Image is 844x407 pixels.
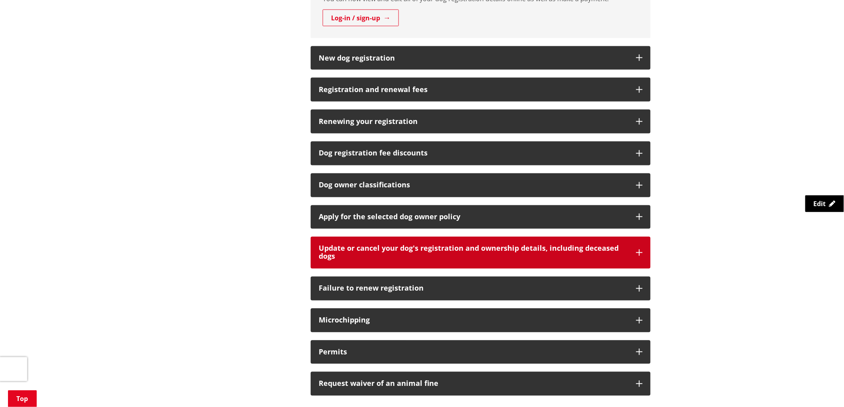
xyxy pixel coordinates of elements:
[319,118,628,126] h3: Renewing your registration
[814,199,826,208] span: Edit
[805,195,844,212] a: Edit
[311,309,651,332] button: Microchipping
[319,213,628,221] div: Apply for the selected dog owner policy
[319,380,628,388] div: Request waiver of an animal fine
[311,277,651,301] button: Failure to renew registration
[319,181,628,189] h3: Dog owner classifications
[8,390,37,407] a: Top
[311,372,651,396] button: Request waiver of an animal fine
[319,348,628,356] h3: Permits
[311,173,651,197] button: Dog owner classifications
[319,149,628,157] h3: Dog registration fee discounts
[319,54,628,62] h3: New dog registration
[319,86,628,94] h3: Registration and renewal fees
[323,10,399,26] a: Log-in / sign-up
[311,142,651,165] button: Dog registration fee discounts
[319,285,628,293] h3: Failure to renew registration
[319,317,628,324] h3: Microchipping
[311,78,651,102] button: Registration and renewal fees
[311,46,651,70] button: New dog registration
[311,237,651,269] button: Update or cancel your dog's registration and ownership details, including deceased dogs
[319,245,628,261] h3: Update or cancel your dog's registration and ownership details, including deceased dogs
[311,340,651,364] button: Permits
[807,374,836,402] iframe: Messenger Launcher
[311,110,651,134] button: Renewing your registration
[311,205,651,229] button: Apply for the selected dog owner policy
